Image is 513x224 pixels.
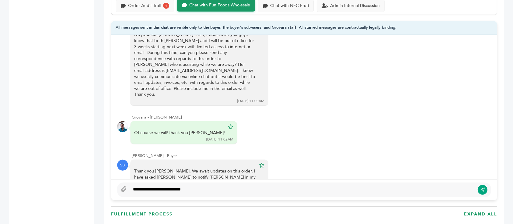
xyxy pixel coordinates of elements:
[134,130,225,136] div: Of course we will! thank you [PERSON_NAME]!
[132,115,491,120] div: Grovara - [PERSON_NAME]
[111,211,173,217] h3: FULFILLMENT PROCESS
[134,32,256,98] div: No problem [PERSON_NAME]. Also, I want to let you guys know that both [PERSON_NAME] and I will be...
[464,211,497,217] h3: EXPAND ALL
[132,153,491,158] div: [PERSON_NAME] - Buyer
[270,3,309,9] div: Chat with NFC Fruti
[163,3,169,9] div: 1
[117,160,128,171] div: SB
[237,98,264,104] div: [DATE] 11:00AM
[330,3,380,9] div: Admin Internal Discussion
[206,137,233,142] div: [DATE] 11:02AM
[111,21,497,35] div: All messages sent in this chat are visible only to the buyer, the buyer's sub-users, and Grovara ...
[189,3,250,8] div: Chat with Fun Foods Wholesale
[128,3,161,9] div: Order Audit Trail
[134,168,256,192] div: Thank you [PERSON_NAME]. We await updates on this order. I have asked [PERSON_NAME] to notify [PE...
